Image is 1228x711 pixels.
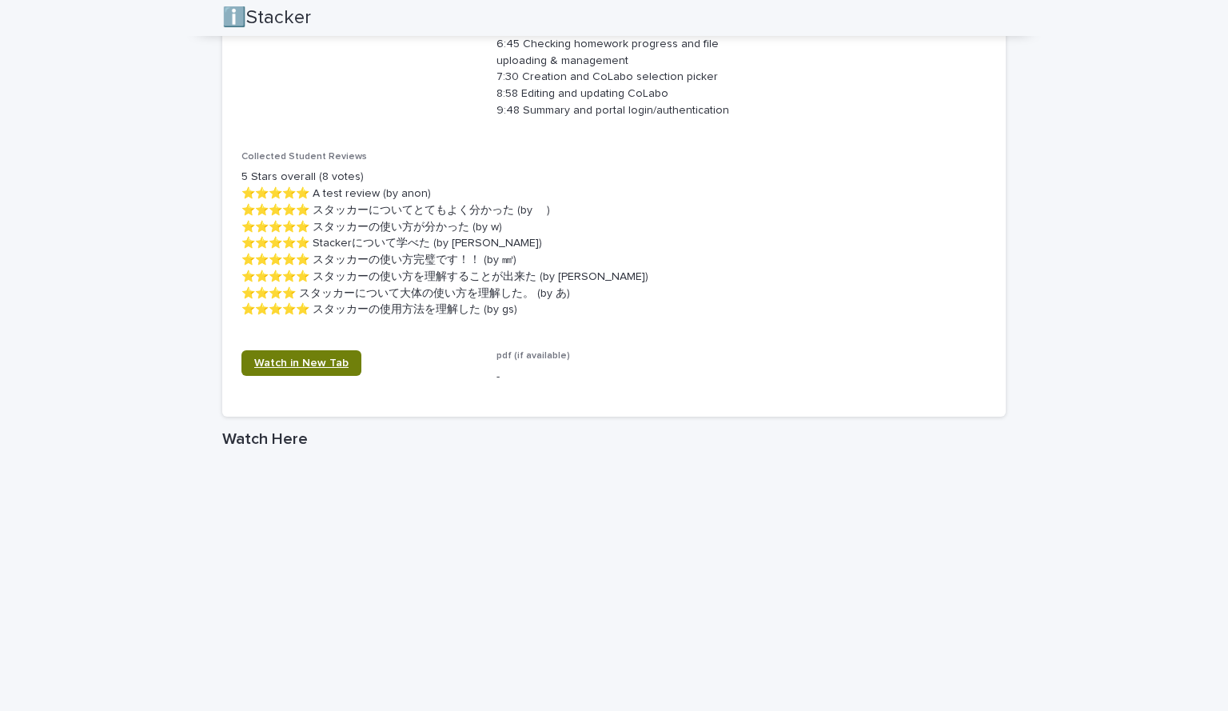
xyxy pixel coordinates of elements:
[222,6,311,30] h2: ℹ️Stacker
[496,369,732,385] p: -
[241,152,367,162] span: Collected Student Reviews
[241,350,361,376] a: Watch in New Tab
[241,169,987,318] p: 5 Stars overall (8 votes) ⭐️⭐️⭐️⭐️⭐️ A test review (by anon) ⭐️⭐️⭐️⭐️⭐️ スタッカーについてとてもよく分かった (by ) ...
[496,351,570,361] span: pdf (if available)
[254,357,349,369] span: Watch in New Tab
[222,429,1006,449] h1: Watch Here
